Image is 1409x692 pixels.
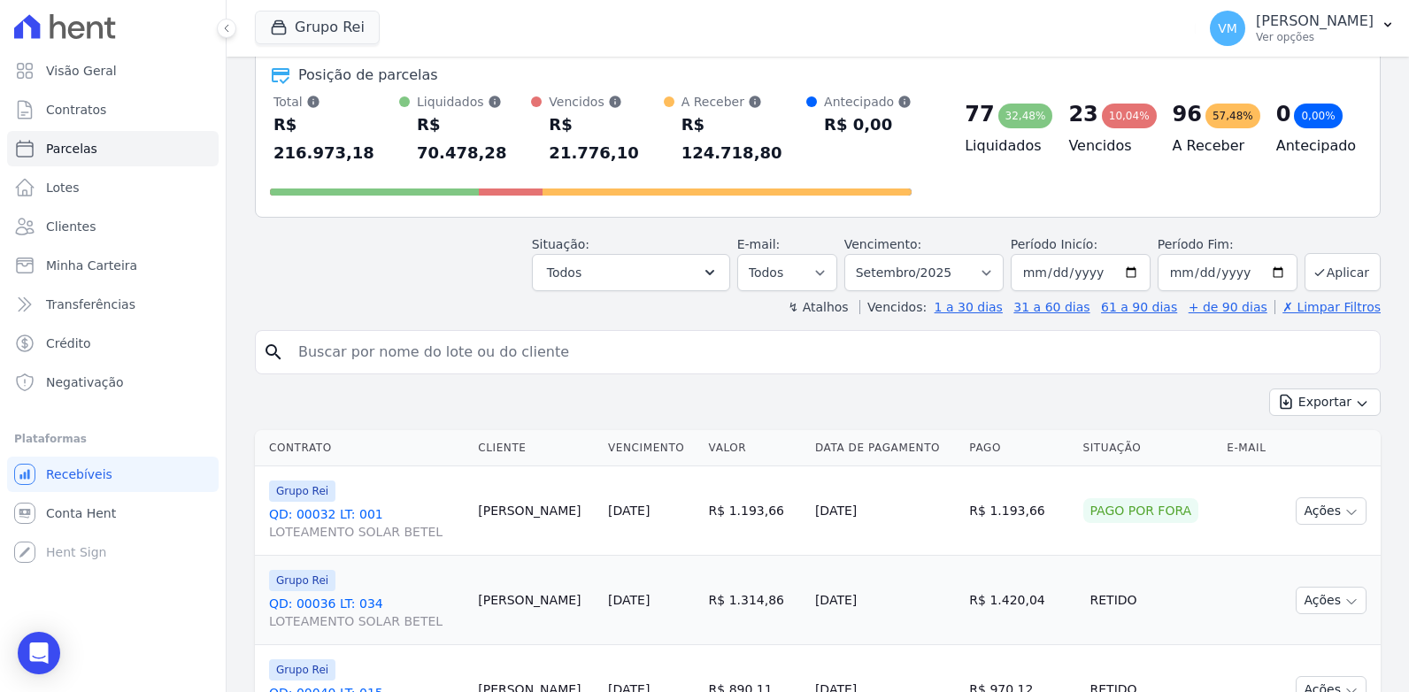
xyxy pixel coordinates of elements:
p: [PERSON_NAME] [1256,12,1374,30]
span: Contratos [46,101,106,119]
span: LOTEAMENTO SOLAR BETEL [269,523,464,541]
div: Open Intercom Messenger [18,632,60,674]
span: Conta Hent [46,504,116,522]
th: Vencimento [601,430,702,466]
button: Grupo Rei [255,11,380,44]
th: Contrato [255,430,471,466]
a: Minha Carteira [7,248,219,283]
span: Visão Geral [46,62,117,80]
button: Aplicar [1305,253,1381,291]
div: 77 [965,100,994,128]
th: Pago [962,430,1075,466]
span: VM [1218,22,1237,35]
a: [DATE] [608,504,650,518]
a: Recebíveis [7,457,219,492]
h4: Antecipado [1276,135,1351,157]
div: R$ 124.718,80 [681,111,806,167]
div: Plataformas [14,428,212,450]
td: R$ 1.420,04 [962,556,1075,645]
th: Valor [702,430,808,466]
label: Situação: [532,237,589,251]
button: VM [PERSON_NAME] Ver opções [1196,4,1409,53]
a: 31 a 60 dias [1013,300,1089,314]
p: Ver opções [1256,30,1374,44]
a: [DATE] [608,593,650,607]
h4: A Receber [1173,135,1248,157]
div: Total [273,93,399,111]
button: Exportar [1269,388,1381,416]
td: [DATE] [808,556,962,645]
div: 0,00% [1294,104,1342,128]
span: Crédito [46,334,91,352]
button: Ações [1296,587,1367,614]
td: [PERSON_NAME] [471,466,601,556]
a: 1 a 30 dias [935,300,1003,314]
div: 57,48% [1205,104,1260,128]
div: 10,04% [1102,104,1157,128]
a: ✗ Limpar Filtros [1274,300,1381,314]
th: Data de Pagamento [808,430,962,466]
div: Liquidados [417,93,531,111]
a: 61 a 90 dias [1101,300,1177,314]
a: Conta Hent [7,496,219,531]
span: Grupo Rei [269,570,335,591]
a: + de 90 dias [1189,300,1267,314]
div: Pago por fora [1083,498,1199,523]
div: Antecipado [824,93,912,111]
span: LOTEAMENTO SOLAR BETEL [269,612,464,630]
div: Vencidos [549,93,663,111]
div: R$ 70.478,28 [417,111,531,167]
span: Minha Carteira [46,257,137,274]
div: A Receber [681,93,806,111]
a: Contratos [7,92,219,127]
span: Parcelas [46,140,97,158]
span: Todos [547,262,581,283]
div: 96 [1173,100,1202,128]
button: Todos [532,254,730,291]
a: Lotes [7,170,219,205]
div: 32,48% [998,104,1053,128]
label: Vencimento: [844,237,921,251]
h4: Liquidados [965,135,1040,157]
span: Lotes [46,179,80,196]
button: Ações [1296,497,1367,525]
div: R$ 21.776,10 [549,111,663,167]
span: Clientes [46,218,96,235]
th: Cliente [471,430,601,466]
i: search [263,342,284,363]
a: Parcelas [7,131,219,166]
span: Grupo Rei [269,481,335,502]
th: Situação [1076,430,1220,466]
div: R$ 0,00 [824,111,912,139]
div: 0 [1276,100,1291,128]
label: Vencidos: [859,300,927,314]
a: QD: 00036 LT: 034LOTEAMENTO SOLAR BETEL [269,595,464,630]
div: 23 [1068,100,1097,128]
td: R$ 1.314,86 [702,556,808,645]
a: Visão Geral [7,53,219,88]
span: Grupo Rei [269,659,335,680]
div: Retido [1083,588,1144,612]
a: Transferências [7,287,219,322]
label: ↯ Atalhos [788,300,848,314]
label: Período Fim: [1158,235,1297,254]
input: Buscar por nome do lote ou do cliente [288,334,1373,370]
a: Clientes [7,209,219,244]
span: Transferências [46,296,135,313]
span: Negativação [46,373,124,391]
a: Crédito [7,326,219,361]
h4: Vencidos [1068,135,1143,157]
span: Recebíveis [46,465,112,483]
td: [DATE] [808,466,962,556]
a: Negativação [7,365,219,400]
td: R$ 1.193,66 [962,466,1075,556]
td: [PERSON_NAME] [471,556,601,645]
div: R$ 216.973,18 [273,111,399,167]
label: Período Inicío: [1011,237,1097,251]
label: E-mail: [737,237,781,251]
div: Posição de parcelas [298,65,438,86]
td: R$ 1.193,66 [702,466,808,556]
a: QD: 00032 LT: 001LOTEAMENTO SOLAR BETEL [269,505,464,541]
th: E-mail [1220,430,1279,466]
